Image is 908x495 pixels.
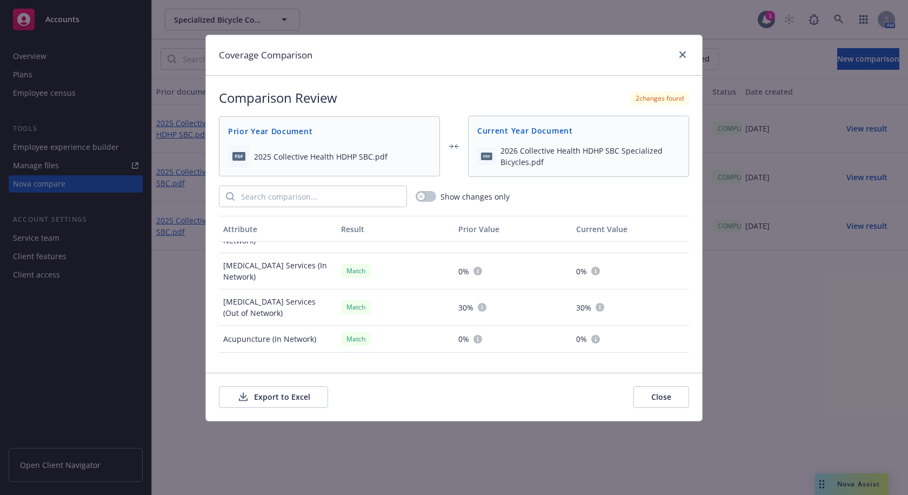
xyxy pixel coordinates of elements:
span: Show changes only [440,191,510,202]
div: Result [341,223,450,235]
span: 0% [576,333,587,345]
div: Match [341,300,371,314]
button: Close [633,386,689,408]
svg: Search [226,192,235,201]
div: Current Value [576,223,685,235]
div: Match [341,359,371,373]
input: Search comparison... [235,186,406,207]
button: Export to Excel [219,386,328,408]
span: Prior Year Document [228,126,431,137]
span: 2025 Collective Health HDHP SBC.pdf [254,151,388,162]
span: 30% [458,302,473,313]
span: 0% [458,333,469,345]
button: Result [337,216,455,242]
div: Prior Value [458,223,567,235]
div: Attribute [223,223,332,235]
div: Match [341,332,371,346]
div: [MEDICAL_DATA] Services (Out of Network) [219,289,337,326]
a: close [676,48,689,61]
div: [MEDICAL_DATA] Services (In Network) [219,253,337,289]
div: Match [341,264,371,278]
div: Acupuncture (Out of Network) [219,353,337,380]
span: 0% [458,266,469,277]
div: Acupuncture (In Network) [219,326,337,353]
button: Current Value [572,216,690,242]
span: Current Year Document [477,125,680,136]
h1: Coverage Comparison [219,48,312,62]
button: Attribute [219,216,337,242]
div: 2 changes found [630,91,689,105]
h2: Comparison Review [219,89,337,107]
span: 2026 Collective Health HDHP SBC Specialized Bicycles.pdf [500,145,680,168]
span: 0% [576,266,587,277]
span: 30% [576,302,591,313]
button: Prior Value [454,216,572,242]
